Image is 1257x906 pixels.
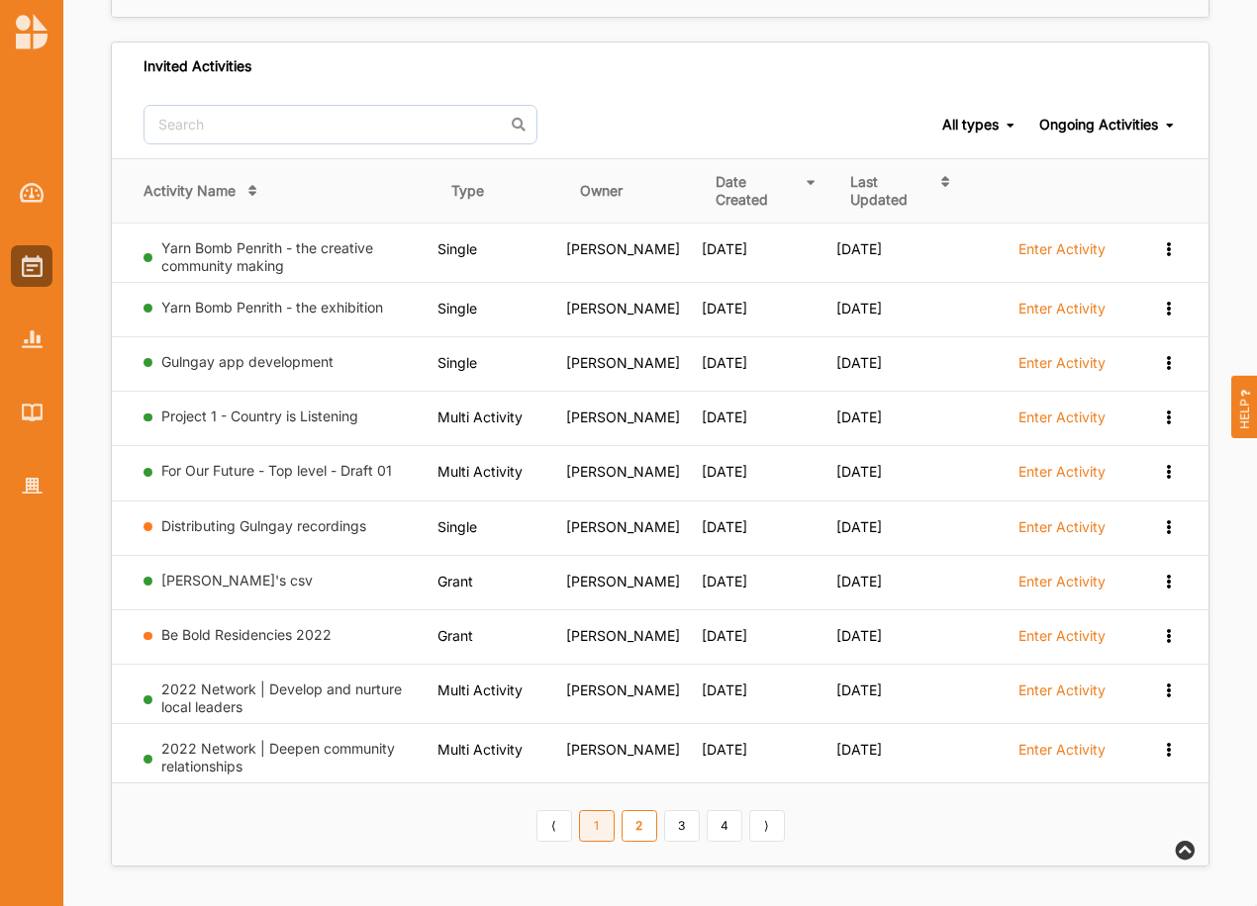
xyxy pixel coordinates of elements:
[1018,240,1106,258] label: Enter Activity
[566,158,702,223] th: Owner
[1018,741,1106,759] label: Enter Activity
[437,408,523,425] span: Multi Activity
[702,627,747,644] span: [DATE]
[536,810,572,842] a: Previous item
[22,255,43,277] img: Activities
[566,518,680,535] span: [PERSON_NAME]
[22,330,43,347] img: Reports
[144,105,537,144] input: Search
[1018,573,1106,590] label: Enter Activity
[11,318,52,360] a: Reports
[1018,627,1106,645] label: Enter Activity
[702,354,747,371] span: [DATE]
[1018,353,1106,383] a: Enter Activity
[16,14,48,49] img: logo
[836,573,882,589] span: [DATE]
[566,463,680,480] span: [PERSON_NAME]
[566,300,680,317] span: [PERSON_NAME]
[437,158,566,223] th: Type
[566,573,680,589] span: [PERSON_NAME]
[1018,408,1106,426] label: Enter Activity
[1018,239,1106,269] a: Enter Activity
[437,300,477,317] span: Single
[144,57,251,75] div: Invited Activities
[836,741,882,758] span: [DATE]
[20,183,45,203] img: Dashboard
[437,681,523,698] span: Multi Activity
[161,462,392,479] a: For Our Future - Top level - Draft 01
[702,573,747,589] span: [DATE]
[707,810,742,842] a: 4
[437,463,523,480] span: Multi Activity
[702,300,747,317] span: [DATE]
[22,478,43,495] img: Organisation
[144,182,236,200] div: Activity Name
[437,573,473,589] span: Grant
[1018,626,1106,656] a: Enter Activity
[1018,300,1106,317] label: Enter Activity
[579,810,615,842] a: 1
[437,354,477,371] span: Single
[836,300,882,317] span: [DATE]
[161,572,313,589] a: [PERSON_NAME]'s csv
[11,172,52,214] a: Dashboard
[716,173,795,209] div: Date Created
[566,240,680,257] span: [PERSON_NAME]
[161,680,402,715] a: 2022 Network | Develop and nurture local leaders
[702,240,747,257] span: [DATE]
[1018,299,1106,328] a: Enter Activity
[161,408,358,424] a: Project 1 - Country is Listening
[836,681,882,698] span: [DATE]
[836,627,882,644] span: [DATE]
[1018,681,1106,699] label: Enter Activity
[1018,518,1106,536] label: Enter Activity
[1018,740,1106,770] a: Enter Activity
[11,465,52,506] a: Organisation
[161,299,383,316] a: Yarn Bomb Penrith - the exhibition
[11,392,52,433] a: Library
[749,810,785,842] a: Next item
[161,239,373,274] a: Yarn Bomb Penrith - the creative community making
[702,741,747,758] span: [DATE]
[1018,680,1106,710] a: Enter Activity
[11,245,52,287] a: Activities
[1018,408,1106,437] a: Enter Activity
[702,518,747,535] span: [DATE]
[22,404,43,420] img: Library
[942,116,999,134] div: All types
[702,408,747,425] span: [DATE]
[437,518,477,535] span: Single
[664,810,700,842] a: 3
[161,353,334,370] a: Gulngay app development
[566,681,680,698] span: [PERSON_NAME]
[702,681,747,698] span: [DATE]
[566,741,680,758] span: [PERSON_NAME]
[1018,354,1106,372] label: Enter Activity
[836,518,882,535] span: [DATE]
[702,463,747,480] span: [DATE]
[1018,517,1106,547] a: Enter Activity
[161,740,395,774] a: 2022 Network | Deepen community relationships
[836,240,882,257] span: [DATE]
[1018,572,1106,601] a: Enter Activity
[1039,116,1158,134] div: Ongoing Activities
[566,627,680,644] span: [PERSON_NAME]
[161,626,332,643] a: Be Bold Residencies 2022
[161,517,366,534] a: Distributing Gulngay recordings
[566,408,680,425] span: [PERSON_NAME]
[622,810,657,842] a: 2
[850,173,930,209] div: Last Updated
[532,807,788,841] div: Pagination Navigation
[836,354,882,371] span: [DATE]
[1018,462,1106,492] a: Enter Activity
[836,408,882,425] span: [DATE]
[437,240,477,257] span: Single
[437,627,473,644] span: Grant
[437,741,523,758] span: Multi Activity
[566,354,680,371] span: [PERSON_NAME]
[1018,463,1106,481] label: Enter Activity
[836,463,882,480] span: [DATE]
